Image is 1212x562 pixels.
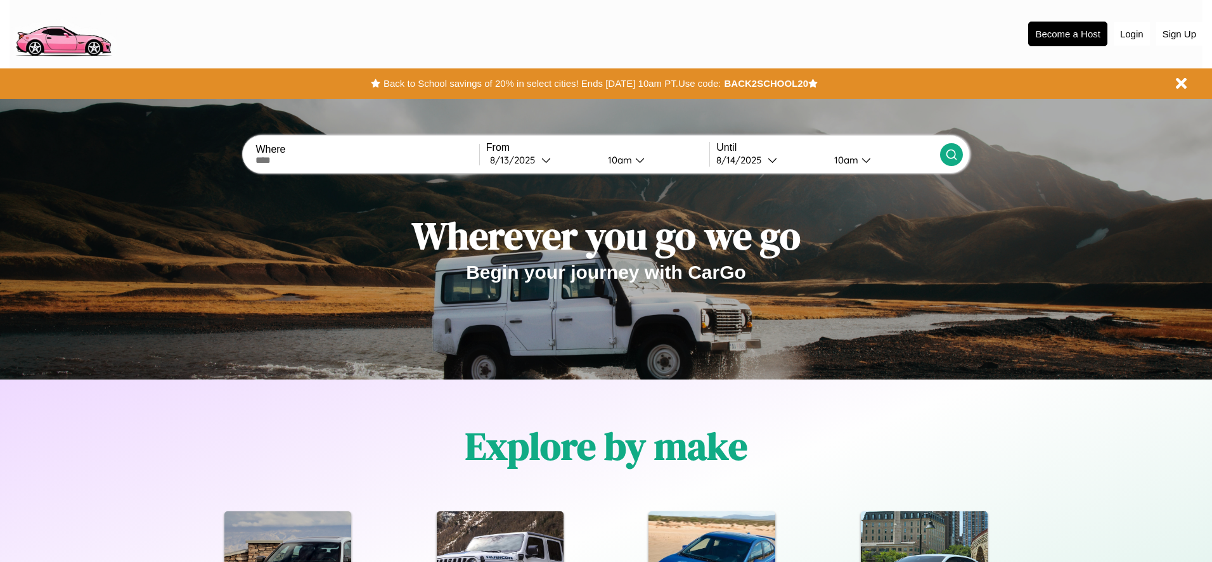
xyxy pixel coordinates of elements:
button: 10am [824,153,939,167]
div: 10am [602,154,635,166]
div: 8 / 13 / 2025 [490,154,541,166]
img: logo [10,6,117,60]
button: Back to School savings of 20% in select cities! Ends [DATE] 10am PT.Use code: [380,75,724,93]
label: Where [255,144,479,155]
h1: Explore by make [465,420,747,472]
button: Login [1114,22,1150,46]
label: Until [716,142,939,153]
div: 8 / 14 / 2025 [716,154,768,166]
button: 10am [598,153,709,167]
button: Become a Host [1028,22,1107,46]
div: 10am [828,154,861,166]
b: BACK2SCHOOL20 [724,78,808,89]
label: From [486,142,709,153]
button: 8/13/2025 [486,153,598,167]
button: Sign Up [1156,22,1202,46]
